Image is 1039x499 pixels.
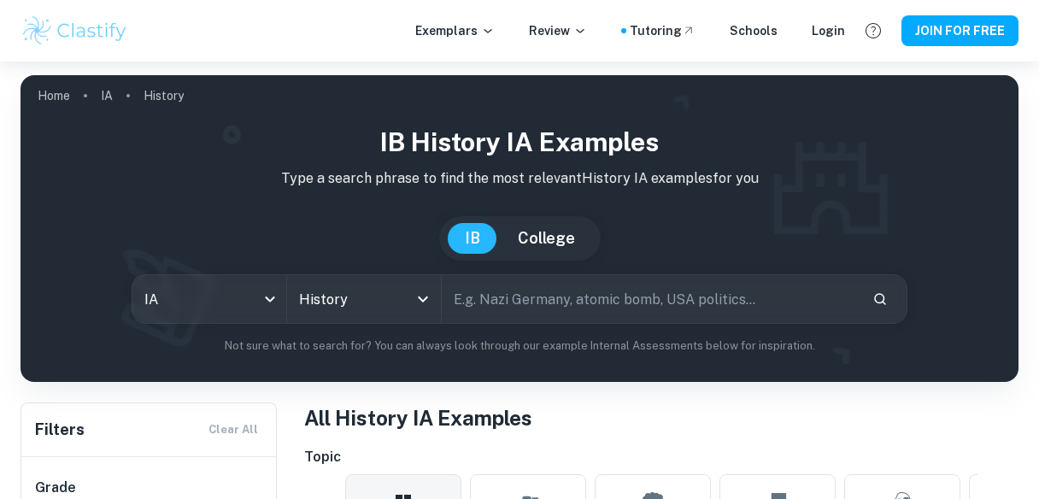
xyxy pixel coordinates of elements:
a: Schools [730,21,778,40]
img: profile cover [21,75,1018,382]
p: Review [529,21,587,40]
a: Tutoring [630,21,696,40]
div: IA [132,275,286,323]
p: Not sure what to search for? You can always look through our example Internal Assessments below f... [34,338,1005,355]
a: IA [101,84,113,108]
a: Home [38,84,70,108]
button: College [501,223,592,254]
h6: Topic [304,447,1018,467]
h1: All History IA Examples [304,402,1018,433]
p: Exemplars [415,21,495,40]
input: E.g. Nazi Germany, atomic bomb, USA politics... [442,275,859,323]
button: Search [866,285,895,314]
button: Open [411,287,435,311]
button: Help and Feedback [859,16,888,45]
p: History [144,86,184,105]
h1: IB History IA examples [34,123,1005,161]
h6: Grade [35,478,264,498]
button: JOIN FOR FREE [901,15,1018,46]
a: Login [812,21,845,40]
img: Clastify logo [21,14,129,48]
button: IB [448,223,497,254]
p: Type a search phrase to find the most relevant History IA examples for you [34,168,1005,189]
h6: Filters [35,418,85,442]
